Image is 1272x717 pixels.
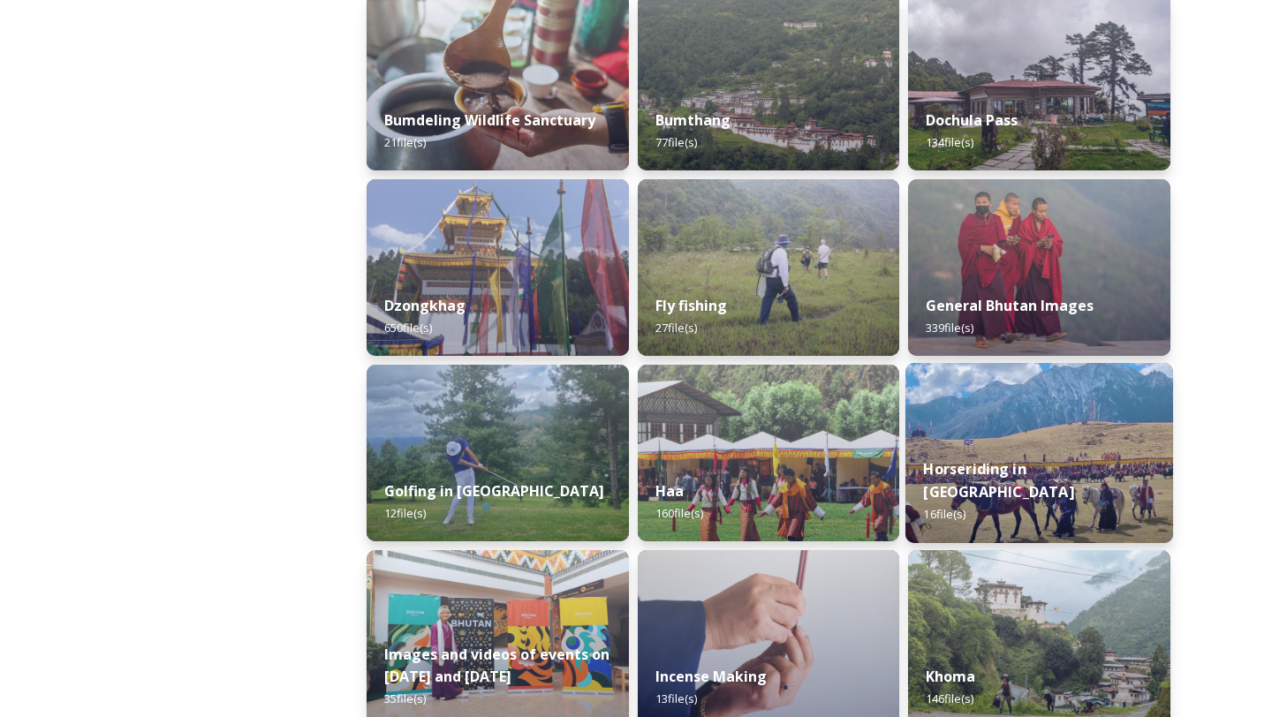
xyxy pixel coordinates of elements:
[924,459,1074,502] strong: Horseriding in [GEOGRAPHIC_DATA]
[655,110,731,130] strong: Bumthang
[367,179,629,356] img: Festival%2520Header.jpg
[655,320,697,336] span: 27 file(s)
[655,134,697,150] span: 77 file(s)
[384,645,609,686] strong: Images and videos of events on [DATE] and [DATE]
[926,296,1094,315] strong: General Bhutan Images
[384,505,426,521] span: 12 file(s)
[926,691,973,706] span: 146 file(s)
[926,110,1018,130] strong: Dochula Pass
[655,691,697,706] span: 13 file(s)
[905,363,1173,543] img: Horseriding%2520in%2520Bhutan2.JPG
[655,481,684,501] strong: Haa
[655,296,727,315] strong: Fly fishing
[926,134,973,150] span: 134 file(s)
[384,481,604,501] strong: Golfing in [GEOGRAPHIC_DATA]
[384,110,595,130] strong: Bumdeling Wildlife Sanctuary
[384,296,466,315] strong: Dzongkhag
[926,667,975,686] strong: Khoma
[924,506,966,522] span: 16 file(s)
[384,320,432,336] span: 650 file(s)
[655,505,703,521] span: 160 file(s)
[908,179,1170,356] img: MarcusWestbergBhutanHiRes-23.jpg
[655,667,767,686] strong: Incense Making
[638,179,900,356] img: by%2520Ugyen%2520Wangchuk14.JPG
[384,134,426,150] span: 21 file(s)
[384,691,426,706] span: 35 file(s)
[367,365,629,541] img: IMG_0877.jpeg
[926,320,973,336] span: 339 file(s)
[638,365,900,541] img: Haa%2520Summer%2520Festival1.jpeg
